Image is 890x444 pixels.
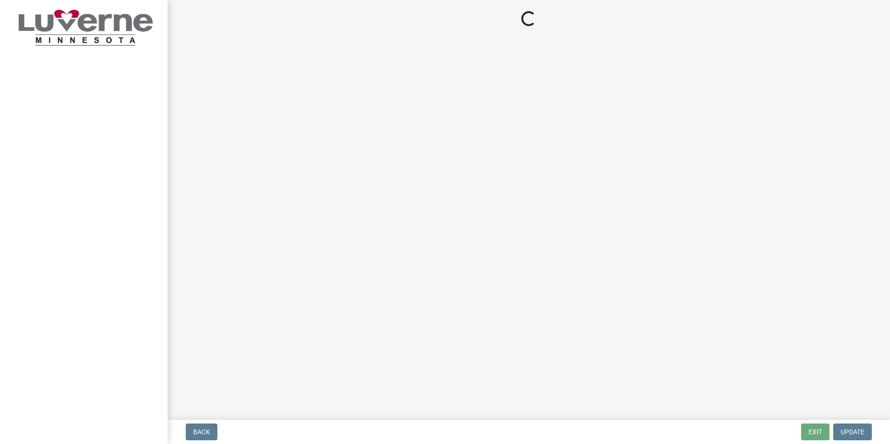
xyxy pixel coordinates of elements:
img: City of Luverne, Minnesota [19,10,153,46]
span: Back [193,428,210,436]
button: Exit [801,424,829,440]
span: Update [841,428,864,436]
button: Update [833,424,872,440]
button: Back [186,424,217,440]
